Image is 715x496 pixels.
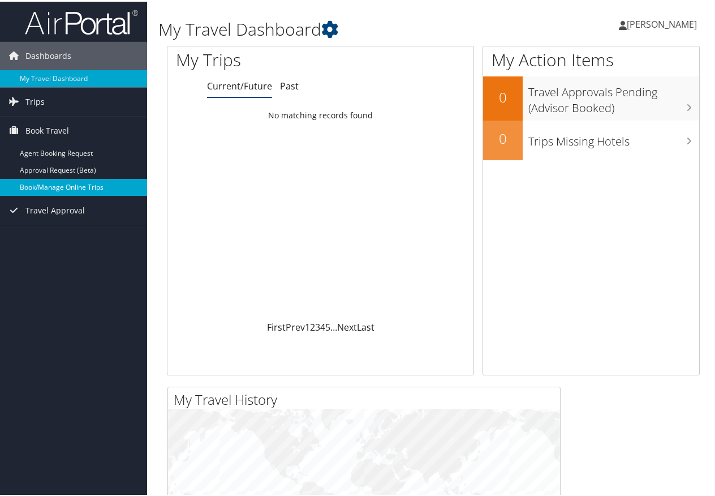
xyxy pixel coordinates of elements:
[25,86,45,114] span: Trips
[330,319,337,332] span: …
[483,119,699,159] a: 0Trips Missing Hotels
[25,40,71,69] span: Dashboards
[483,75,699,118] a: 0Travel Approvals Pending (Advisor Booked)
[25,195,85,223] span: Travel Approval
[267,319,286,332] a: First
[483,127,523,147] h2: 0
[320,319,325,332] a: 4
[280,78,299,91] a: Past
[310,319,315,332] a: 2
[167,104,473,124] td: No matching records found
[305,319,310,332] a: 1
[627,16,697,29] span: [PERSON_NAME]
[357,319,374,332] a: Last
[315,319,320,332] a: 3
[325,319,330,332] a: 5
[25,115,69,143] span: Book Travel
[25,7,138,34] img: airportal-logo.png
[176,46,338,70] h1: My Trips
[337,319,357,332] a: Next
[286,319,305,332] a: Prev
[174,388,560,408] h2: My Travel History
[483,46,699,70] h1: My Action Items
[158,16,525,40] h1: My Travel Dashboard
[528,77,699,114] h3: Travel Approvals Pending (Advisor Booked)
[528,126,699,148] h3: Trips Missing Hotels
[207,78,272,91] a: Current/Future
[619,6,708,40] a: [PERSON_NAME]
[483,86,523,105] h2: 0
